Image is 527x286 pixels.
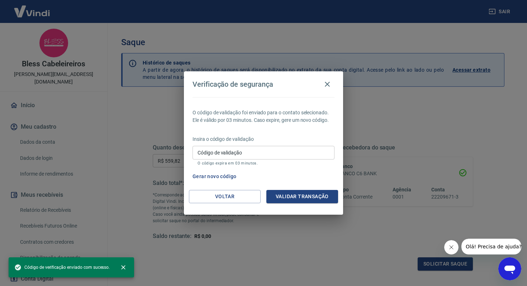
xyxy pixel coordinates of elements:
[189,190,261,203] button: Voltar
[14,264,110,271] span: Código de verificação enviado com sucesso.
[266,190,338,203] button: Validar transação
[444,240,459,254] iframe: Fechar mensagem
[498,257,521,280] iframe: Botão para abrir a janela de mensagens
[4,5,60,11] span: Olá! Precisa de ajuda?
[115,259,131,275] button: close
[461,239,521,254] iframe: Mensagem da empresa
[190,170,239,183] button: Gerar novo código
[193,109,334,124] p: O código de validação foi enviado para o contato selecionado. Ele é válido por 03 minutos. Caso e...
[193,135,334,143] p: Insira o código de validação
[198,161,329,166] p: O código expira em 03 minutos.
[193,80,273,89] h4: Verificação de segurança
